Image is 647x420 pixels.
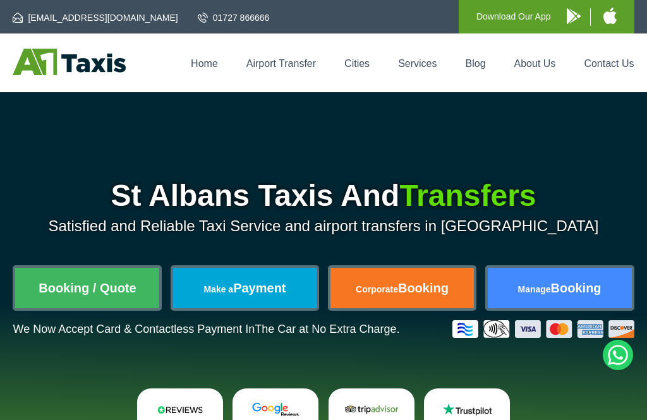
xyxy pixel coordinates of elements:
a: Contact Us [584,58,634,69]
img: Trustpilot [438,402,496,417]
a: Cities [344,58,370,69]
img: A1 Taxis Android App [567,8,581,24]
a: CorporateBooking [330,268,475,308]
a: Home [191,58,218,69]
a: About Us [514,58,556,69]
a: ManageBooking [488,268,632,308]
a: Services [398,58,437,69]
img: Tripadvisor [342,402,401,417]
span: Transfers [399,179,536,212]
p: We Now Accept Card & Contactless Payment In [13,323,399,336]
a: Booking / Quote [15,268,159,308]
img: Credit And Debit Cards [452,320,634,338]
span: Corporate [356,284,398,294]
img: Reviews.io [151,402,209,417]
a: [EMAIL_ADDRESS][DOMAIN_NAME] [13,11,178,24]
img: A1 Taxis iPhone App [603,8,617,24]
span: The Car at No Extra Charge. [255,323,399,335]
img: A1 Taxis St Albans LTD [13,49,126,75]
a: 01727 866666 [198,11,270,24]
a: Make aPayment [173,268,317,308]
p: Download Our App [476,9,551,25]
p: Satisfied and Reliable Taxi Service and airport transfers in [GEOGRAPHIC_DATA] [13,217,634,235]
a: Blog [466,58,486,69]
h1: St Albans Taxis And [13,181,634,211]
img: Google [246,402,305,417]
span: Manage [517,284,550,294]
a: Airport Transfer [246,58,316,69]
span: Make a [203,284,233,294]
